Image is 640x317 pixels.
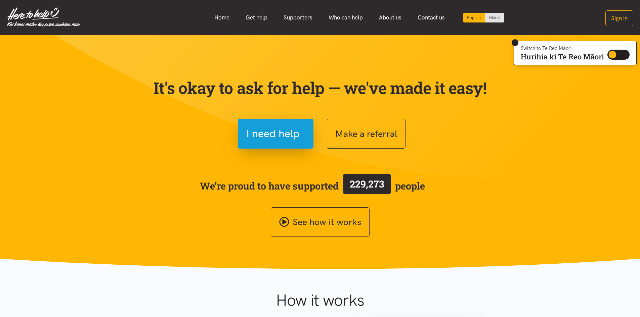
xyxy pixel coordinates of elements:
[210,290,430,310] h1: How it works
[350,177,384,190] span: 229,273
[463,13,505,22] div: Language toggle
[200,173,425,199] span: We’re proud to have supported people
[521,54,604,60] p: Hurihia ki Te Reo Māori
[605,10,633,26] button: Sign in
[321,10,371,25] a: Who can help
[371,10,410,25] a: About us
[463,13,485,22] div: Current language
[521,46,604,50] p: Switch to Te Reo Māori
[271,207,370,237] a: See how it works
[246,125,300,142] span: I need help
[238,10,275,25] a: Get help
[206,10,238,25] a: Home
[7,7,80,28] img: Home
[339,173,395,199] a: 229,273
[152,78,488,98] p: It's okay to ask for help — we've made it easy!
[327,119,406,149] button: Make a referral
[238,119,313,149] button: I need help
[485,13,504,22] a: Switch to Te Reo Māori
[275,10,321,25] a: Supporters
[410,10,453,25] a: Contact us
